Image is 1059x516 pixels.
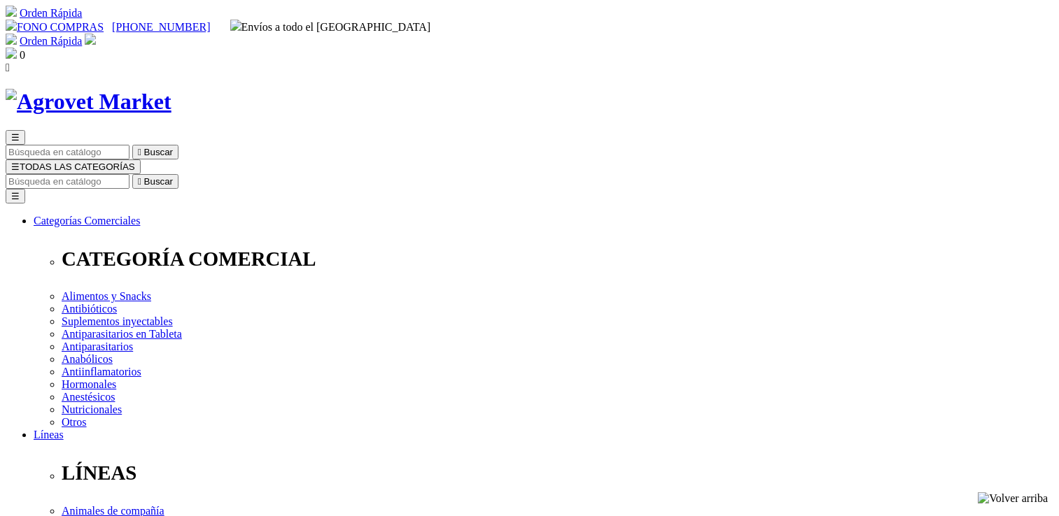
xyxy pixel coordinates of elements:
[11,132,20,143] span: ☰
[85,35,96,47] a: Acceda a su cuenta de cliente
[132,174,178,189] button:  Buscar
[138,176,141,187] i: 
[11,162,20,172] span: ☰
[6,189,25,203] button: ☰
[6,34,17,45] img: shopping-cart.svg
[230,20,241,31] img: delivery-truck.svg
[62,403,122,415] a: Nutricionales
[62,391,115,403] a: Anestésicos
[34,429,64,440] a: Líneas
[20,7,82,19] a: Orden Rápida
[6,174,129,189] input: Buscar
[6,62,10,73] i: 
[62,353,113,365] a: Anabólicos
[144,176,173,187] span: Buscar
[138,147,141,157] i: 
[85,34,96,45] img: user.svg
[6,145,129,159] input: Buscar
[62,461,1053,485] p: LÍNEAS
[62,290,151,302] a: Alimentos y Snacks
[6,130,25,145] button: ☰
[112,21,210,33] a: [PHONE_NUMBER]
[230,21,431,33] span: Envíos a todo el [GEOGRAPHIC_DATA]
[6,159,141,174] button: ☰TODAS LAS CATEGORÍAS
[62,366,141,378] a: Antiinflamatorios
[6,20,17,31] img: phone.svg
[62,416,87,428] a: Otros
[62,378,116,390] a: Hormonales
[62,315,173,327] a: Suplementos inyectables
[144,147,173,157] span: Buscar
[20,49,25,61] span: 0
[62,303,117,315] a: Antibióticos
[6,48,17,59] img: shopping-bag.svg
[62,341,133,352] a: Antiparasitarios
[20,35,82,47] a: Orden Rápida
[6,6,17,17] img: shopping-cart.svg
[62,328,182,340] a: Antiparasitarios en Tableta
[6,89,171,115] img: Agrovet Market
[132,145,178,159] button:  Buscar
[62,248,1053,271] p: CATEGORÍA COMERCIAL
[6,21,104,33] a: FONO COMPRAS
[34,215,140,227] a: Categorías Comerciales
[978,492,1048,505] img: Volver arriba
